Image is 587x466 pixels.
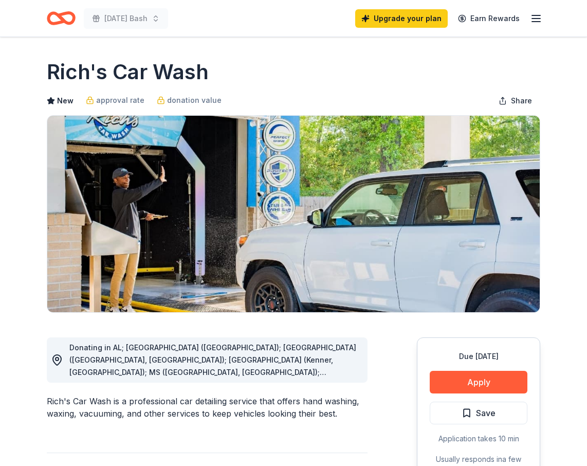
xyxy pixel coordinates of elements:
[452,9,526,28] a: Earn Rewards
[47,6,76,30] a: Home
[47,58,209,86] h1: Rich's Car Wash
[104,12,148,25] span: [DATE] Bash
[430,402,527,424] button: Save
[430,433,527,445] div: Application takes 10 min
[430,371,527,393] button: Apply
[84,8,168,29] button: [DATE] Bash
[430,350,527,363] div: Due [DATE]
[57,95,74,107] span: New
[96,94,144,106] span: approval rate
[157,94,222,106] a: donation value
[167,94,222,106] span: donation value
[511,95,532,107] span: Share
[476,406,496,420] span: Save
[355,9,448,28] a: Upgrade your plan
[490,91,540,111] button: Share
[69,343,356,426] span: Donating in AL; [GEOGRAPHIC_DATA] ([GEOGRAPHIC_DATA]); [GEOGRAPHIC_DATA] ([GEOGRAPHIC_DATA], [GEO...
[47,116,540,312] img: Image for Rich's Car Wash
[86,94,144,106] a: approval rate
[47,395,368,420] div: Rich's Car Wash is a professional car detailing service that offers hand washing, waxing, vacuumi...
